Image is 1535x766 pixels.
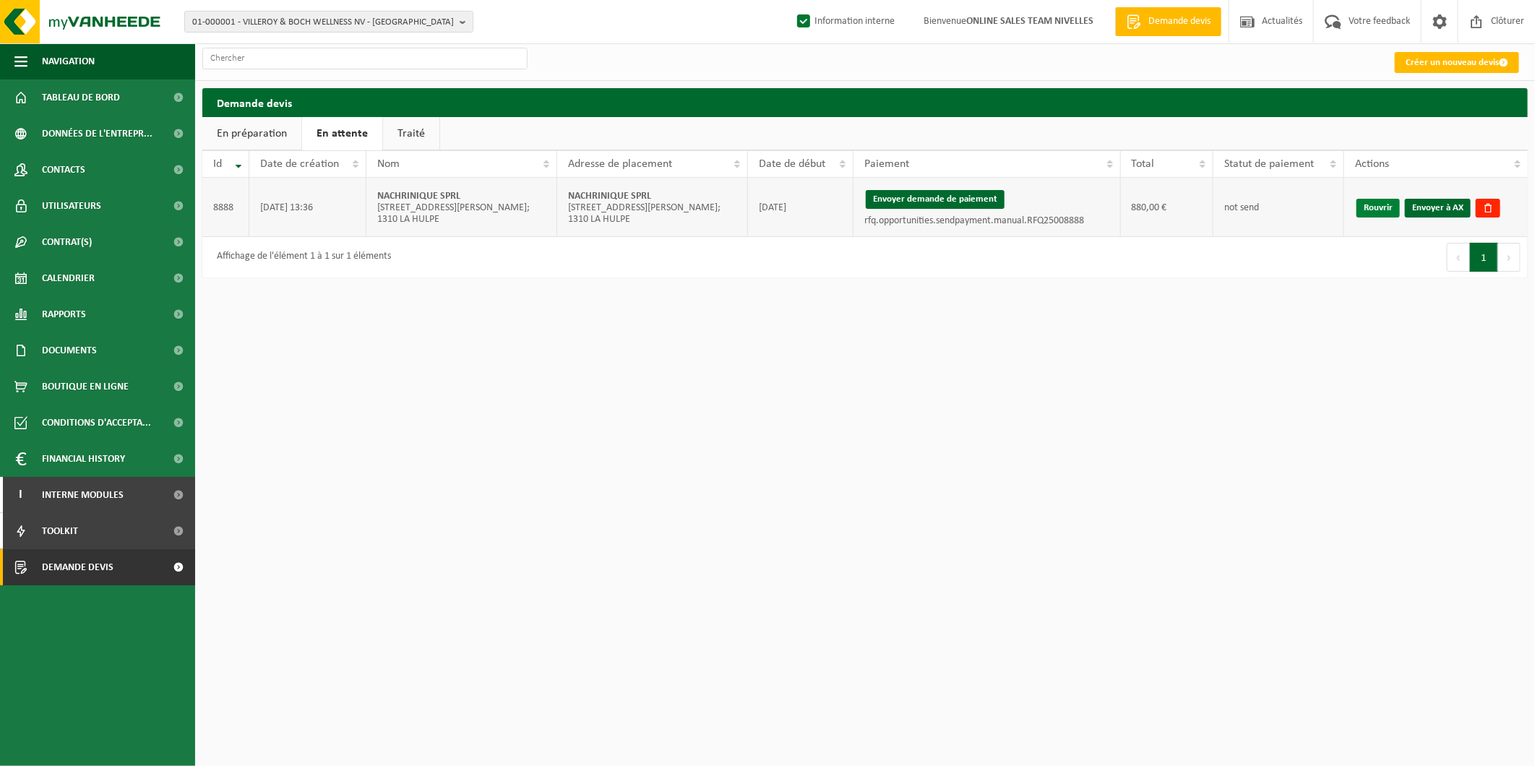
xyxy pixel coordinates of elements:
button: Next [1498,243,1521,272]
span: 01-000001 - VILLEROY & BOCH WELLNESS NV - [GEOGRAPHIC_DATA] [192,12,454,33]
span: Financial History [42,441,125,477]
span: Données de l'entrepr... [42,116,152,152]
div: Affichage de l'élément 1 à 1 sur 1 éléments [210,244,391,270]
a: Envoyer à AX [1405,199,1471,218]
button: Previous [1447,243,1470,272]
strong: NACHRINIQUE SPRL [568,191,651,202]
a: En attente [302,117,382,150]
button: 1 [1470,243,1498,272]
span: Interne modules [42,477,124,513]
span: Total [1132,158,1155,170]
span: Contacts [42,152,85,188]
span: Demande devis [42,549,113,585]
span: Contrat(s) [42,224,92,260]
span: Toolkit [42,513,78,549]
span: Date de création [260,158,339,170]
span: Boutique en ligne [42,369,129,405]
span: Documents [42,332,97,369]
span: I [14,477,27,513]
span: Date de début [759,158,825,170]
label: Information interne [794,11,895,33]
td: [DATE] [748,178,854,237]
button: 01-000001 - VILLEROY & BOCH WELLNESS NV - [GEOGRAPHIC_DATA] [184,11,473,33]
td: [DATE] 13:36 [249,178,366,237]
span: not send [1224,202,1259,213]
span: Tableau de bord [42,79,120,116]
span: Rapports [42,296,86,332]
td: 880,00 € [1121,178,1214,237]
span: Nom [377,158,400,170]
button: Envoyer demande de paiement [866,190,1005,209]
span: Paiement [864,158,909,170]
p: rfq.opportunities.sendpayment.manual.RFQ25008888 [864,216,1109,226]
strong: NACHRINIQUE SPRL [377,191,460,202]
span: Statut de paiement [1224,158,1314,170]
span: Adresse de placement [568,158,672,170]
h2: Demande devis [202,88,1528,116]
span: Actions [1355,158,1389,170]
a: Rouvrir [1356,199,1400,218]
a: Demande devis [1115,7,1221,36]
span: Demande devis [1145,14,1214,29]
a: Créer un nouveau devis [1395,52,1519,73]
span: Conditions d'accepta... [42,405,151,441]
span: Utilisateurs [42,188,101,224]
td: [STREET_ADDRESS][PERSON_NAME]; 1310 LA HULPE [557,178,748,237]
a: En préparation [202,117,301,150]
td: [STREET_ADDRESS][PERSON_NAME]; 1310 LA HULPE [366,178,557,237]
strong: ONLINE SALES TEAM NIVELLES [966,16,1093,27]
span: Navigation [42,43,95,79]
span: Calendrier [42,260,95,296]
td: 8888 [202,178,249,237]
a: Traité [383,117,439,150]
span: Id [213,158,222,170]
input: Chercher [202,48,528,69]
